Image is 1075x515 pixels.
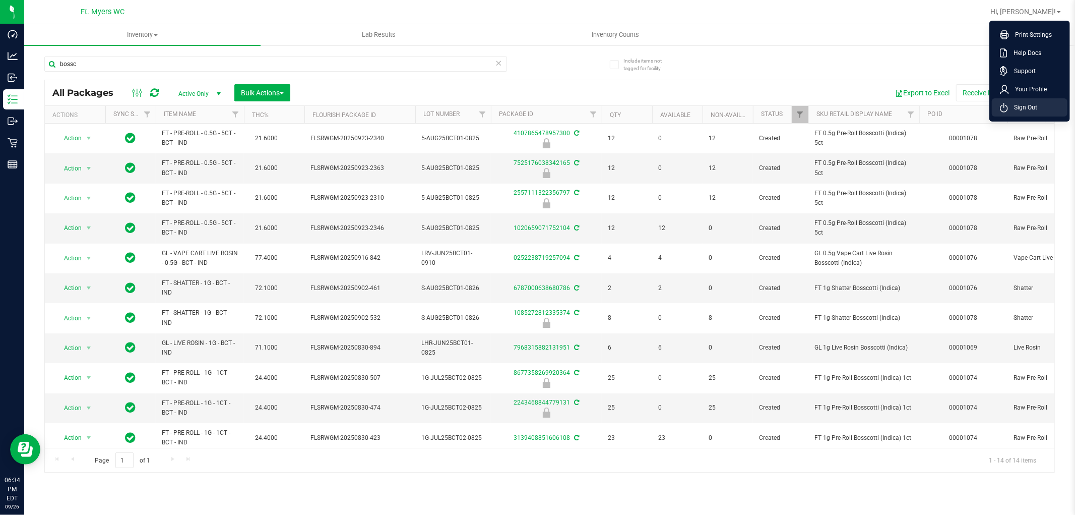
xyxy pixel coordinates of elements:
[421,193,485,203] span: 5-AUG25BCT01-0825
[125,191,136,205] span: In Sync
[658,193,697,203] span: 0
[489,168,603,178] div: Newly Received
[658,403,697,413] span: 0
[608,313,646,323] span: 8
[709,403,747,413] span: 25
[709,313,747,323] span: 8
[814,433,913,443] span: FT 1g Pre-Roll Bosscotti (Indica) 1ct
[310,403,409,413] span: FLSRWGM-20250830-474
[55,341,82,355] span: Action
[55,161,82,176] span: Action
[573,434,579,441] span: Sync from Compliance System
[573,189,579,196] span: Sync from Compliance System
[608,163,646,173] span: 12
[162,158,238,178] span: FT - PRE-ROLL - 0.5G - 5CT - BCT - IND
[990,8,1056,16] span: Hi, [PERSON_NAME]!
[83,131,95,145] span: select
[950,194,978,201] a: 00001078
[514,254,570,261] a: 0252238719257094
[514,399,570,406] a: 2243468844779131
[608,433,646,443] span: 23
[250,400,283,415] span: 24.4000
[489,198,603,208] div: Newly Received
[55,221,82,235] span: Action
[658,433,697,443] span: 23
[514,189,570,196] a: 2557111322356797
[903,106,919,123] a: Filter
[814,313,913,323] span: FT 1g Shatter Bosscotti (Indica)
[8,159,18,169] inline-svg: Reports
[489,318,603,328] div: Newly Received
[421,223,485,233] span: 5-AUG25BCT01-0825
[814,283,913,293] span: FT 1g Shatter Bosscotti (Indica)
[83,161,95,176] span: select
[162,218,238,238] span: FT - PRE-ROLL - 0.5G - 5CT - BCT - IND
[759,283,802,293] span: Created
[83,341,95,355] span: select
[421,373,485,383] span: 1G-JUL25BCT02-0825
[658,253,697,263] span: 4
[608,193,646,203] span: 12
[514,159,570,166] a: 7525176038342165
[759,253,802,263] span: Created
[489,378,603,388] div: Newly Received
[8,29,18,39] inline-svg: Dashboard
[573,224,579,232] span: Sync from Compliance System
[709,253,747,263] span: 0
[310,373,409,383] span: FLSRWGM-20250830-507
[499,110,533,118] a: Package ID
[55,371,82,385] span: Action
[250,431,283,445] span: 24.4000
[608,134,646,143] span: 12
[8,73,18,83] inline-svg: Inbound
[83,311,95,325] span: select
[421,433,485,443] span: 1G-JUL25BCT02-0825
[759,223,802,233] span: Created
[514,130,570,137] a: 4107865478957300
[709,223,747,233] span: 0
[234,84,290,101] button: Bulk Actions
[421,134,485,143] span: 5-AUG25BCT01-0825
[52,87,123,98] span: All Packages
[348,30,409,39] span: Lab Results
[956,84,1039,101] button: Receive Non-Cannabis
[514,309,570,316] a: 1085272812335374
[814,189,913,208] span: FT 0.5g Pre-Roll Bosscotti (Indica) 5ct
[514,434,570,441] a: 3139408851606108
[792,106,808,123] a: Filter
[950,164,978,171] a: 00001078
[83,191,95,205] span: select
[125,281,136,295] span: In Sync
[421,163,485,173] span: 5-AUG25BCT01-0825
[250,371,283,385] span: 24.4000
[1008,102,1037,112] span: Sign Out
[421,403,485,413] span: 1G-JUL25BCT02-0825
[711,111,755,119] a: Non-Available
[423,110,460,118] a: Lot Number
[162,428,238,447] span: FT - PRE-ROLL - 1G - 1CT - BCT - IND
[55,191,82,205] span: Action
[310,253,409,263] span: FLSRWGM-20250916-842
[608,283,646,293] span: 2
[759,343,802,353] span: Created
[421,338,485,358] span: LHR-JUN25BCT01-0825
[474,106,491,123] a: Filter
[814,158,913,178] span: FT 0.5g Pre-Roll Bosscotti (Indica) 5ct
[125,221,136,235] span: In Sync
[658,223,697,233] span: 12
[5,503,20,510] p: 09/26
[250,281,283,296] span: 72.1000
[83,251,95,265] span: select
[950,254,978,261] a: 00001076
[759,433,802,443] span: Created
[814,218,913,238] span: FT 0.5g Pre-Roll Bosscotti (Indica) 5ct
[55,431,82,445] span: Action
[252,111,269,119] a: THC%
[608,373,646,383] span: 25
[162,368,238,387] span: FT - PRE-ROLL - 1G - 1CT - BCT - IND
[81,8,125,16] span: Ft. Myers WC
[310,283,409,293] span: FLSRWGM-20250902-461
[573,284,579,292] span: Sync from Compliance System
[759,193,802,203] span: Created
[421,283,485,293] span: S-AUG25BCT01-0826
